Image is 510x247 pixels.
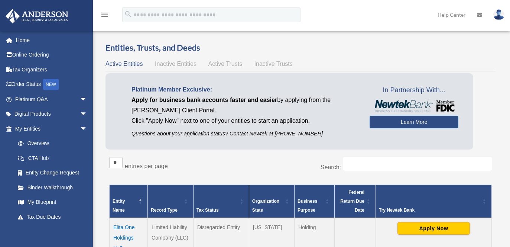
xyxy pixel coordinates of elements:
p: Platinum Member Exclusive: [131,84,358,95]
span: Entity Name [113,199,125,213]
p: Questions about your application status? Contact Newtek at [PHONE_NUMBER] [131,129,358,138]
span: Business Purpose [298,199,317,213]
a: My Blueprint [10,195,95,210]
a: Entity Change Request [10,166,95,180]
a: Digital Productsarrow_drop_down [5,107,98,122]
th: Federal Return Due Date: Activate to sort [334,185,376,218]
span: Tax Status [196,208,219,213]
div: Try Newtek Bank [379,206,480,215]
span: Active Trusts [208,61,243,67]
span: Record Type [151,208,178,213]
button: Apply Now [397,222,470,235]
p: Click "Apply Now" next to one of your entities to start an application. [131,116,358,126]
label: entries per page [125,163,168,169]
a: Binder Walkthrough [10,180,95,195]
span: Apply for business bank accounts faster and easier [131,97,277,103]
h3: Entities, Trusts, and Deeds [105,42,496,54]
a: My Entitiesarrow_drop_down [5,121,95,136]
a: Home [5,33,98,48]
span: Organization State [252,199,279,213]
a: Platinum Q&Aarrow_drop_down [5,92,98,107]
span: arrow_drop_down [80,92,95,107]
span: arrow_drop_down [80,107,95,122]
span: Inactive Trusts [254,61,293,67]
p: by applying from the [PERSON_NAME] Client Portal. [131,95,358,116]
span: Inactive Entities [155,61,196,67]
a: CTA Hub [10,151,95,166]
a: Online Ordering [5,48,98,62]
img: NewtekBankLogoSM.png [373,100,455,112]
i: search [124,10,132,18]
th: Record Type: Activate to sort [148,185,194,218]
a: Tax Organizers [5,62,98,77]
th: Business Purpose: Activate to sort [295,185,335,218]
span: In Partnership With... [370,84,458,96]
span: Active Entities [105,61,143,67]
a: Learn More [370,116,458,128]
i: menu [100,10,109,19]
img: Anderson Advisors Platinum Portal [3,9,71,23]
a: Overview [10,136,91,151]
span: arrow_drop_down [80,121,95,137]
a: menu [100,13,109,19]
a: Order StatusNEW [5,77,98,92]
th: Tax Status: Activate to sort [193,185,249,218]
th: Organization State: Activate to sort [249,185,294,218]
span: Federal Return Due Date [340,190,364,213]
img: User Pic [493,9,504,20]
th: Try Newtek Bank : Activate to sort [376,185,492,218]
a: Tax Due Dates [10,209,95,224]
label: Search: [321,164,341,170]
div: NEW [43,79,59,90]
th: Entity Name: Activate to invert sorting [110,185,148,218]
